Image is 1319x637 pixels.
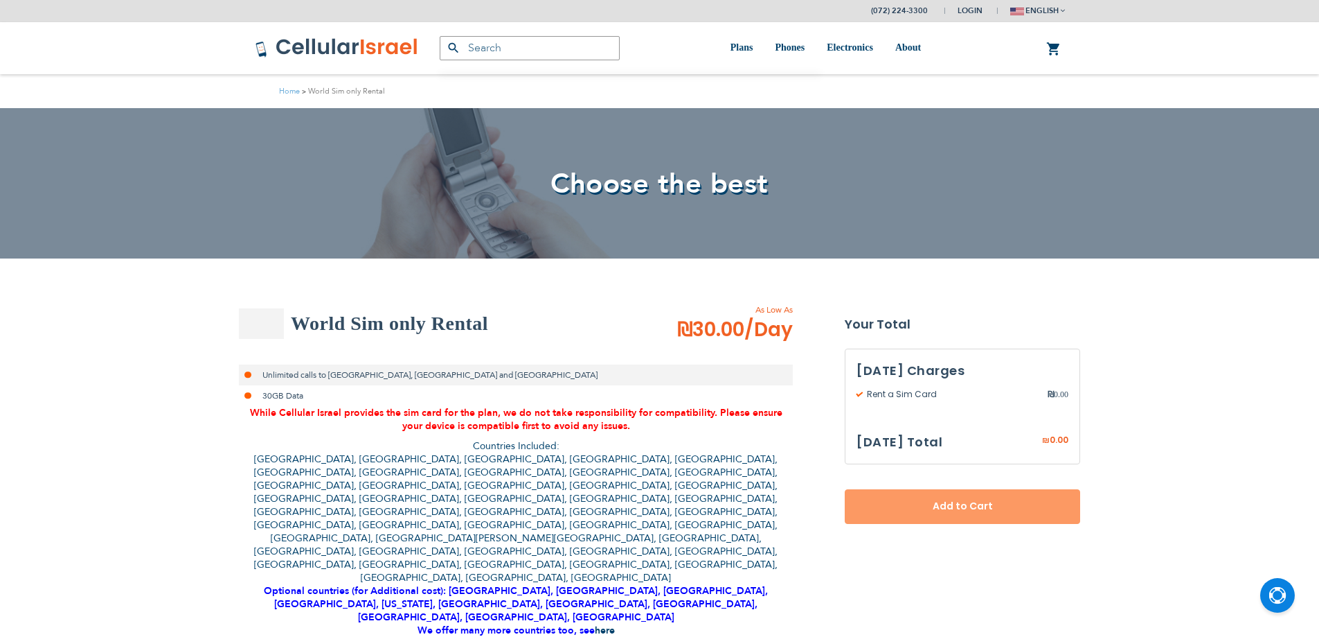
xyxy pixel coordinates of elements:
a: About [895,22,921,74]
input: Search [440,36,620,60]
span: ₪ [1048,388,1054,401]
span: Choose the best [550,165,769,203]
a: Phones [775,22,805,74]
img: Cellular Israel Logo [255,37,419,58]
span: /Day [744,316,793,344]
img: World Sim only Rental [239,308,284,339]
h2: World Sim only Rental [291,310,488,338]
li: 30GB Data [239,385,793,406]
li: Unlimited calls to [GEOGRAPHIC_DATA], [GEOGRAPHIC_DATA] and [GEOGRAPHIC_DATA] [239,365,793,385]
span: Plans [730,42,753,53]
a: Plans [730,22,753,74]
span: Electronics [827,42,873,53]
strong: Optional countries (for Additional cost): [GEOGRAPHIC_DATA], [GEOGRAPHIC_DATA], [GEOGRAPHIC_DATA]... [264,584,768,637]
strong: Your Total [845,314,1080,335]
a: Electronics [827,22,873,74]
span: ₪ [1042,435,1050,447]
img: english [1010,8,1024,15]
span: As Low As [640,304,793,316]
p: Countries Included: [GEOGRAPHIC_DATA], [GEOGRAPHIC_DATA], [GEOGRAPHIC_DATA], [GEOGRAPHIC_DATA], [... [239,439,793,637]
span: 0.00 [1048,388,1068,401]
h3: [DATE] Charges [856,360,1068,381]
span: While Cellular Israel provides the sim card for the plan, we do not take responsibility for compa... [250,406,782,433]
span: About [895,42,921,53]
h3: [DATE] Total [856,432,942,453]
span: ₪30.00 [677,316,793,344]
span: Login [958,6,982,16]
span: 0.00 [1050,434,1068,446]
span: Rent a Sim Card [856,388,1048,401]
span: Phones [775,42,805,53]
a: here [595,624,615,637]
li: World Sim only Rental [300,85,385,98]
a: (072) 224-3300 [871,6,928,16]
button: english [1010,1,1065,21]
a: Home [279,86,300,96]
